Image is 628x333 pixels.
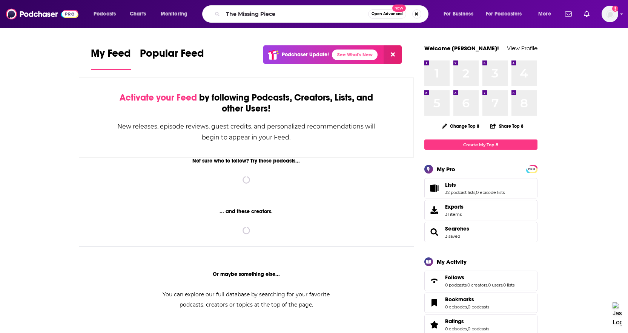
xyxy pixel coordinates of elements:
[91,47,131,70] a: My Feed
[79,271,414,277] div: Or maybe something else...
[445,296,489,303] a: Bookmarks
[602,6,618,22] span: Logged in as RebRoz5
[161,9,187,19] span: Monitoring
[602,6,618,22] img: User Profile
[427,227,442,237] a: Searches
[445,212,464,217] span: 31 items
[438,8,483,20] button: open menu
[445,304,467,310] a: 0 episodes
[445,274,514,281] a: Follows
[209,5,436,23] div: Search podcasts, credits, & more...
[427,183,442,194] a: Lists
[476,190,505,195] a: 0 episode lists
[445,203,464,210] span: Exports
[155,8,197,20] button: open menu
[445,234,460,239] a: 3 saved
[427,297,442,308] a: Bookmarks
[444,9,473,19] span: For Business
[427,276,442,286] a: Follows
[445,181,505,188] a: Lists
[424,45,499,52] a: Welcome [PERSON_NAME]!
[602,6,618,22] button: Show profile menu
[437,166,455,173] div: My Pro
[117,121,376,143] div: New releases, episode reviews, guest credits, and personalized recommendations will begin to appe...
[467,326,468,331] span: ,
[468,326,489,331] a: 0 podcasts
[581,8,593,20] a: Show notifications dropdown
[467,282,487,288] a: 0 creators
[502,282,503,288] span: ,
[468,304,489,310] a: 0 podcasts
[79,208,414,215] div: ... and these creators.
[445,190,475,195] a: 32 podcast lists
[332,50,378,60] a: See What's New
[445,326,467,331] a: 0 episodes
[533,8,560,20] button: open menu
[120,92,197,103] span: Activate your Feed
[94,9,116,19] span: Podcasts
[130,9,146,19] span: Charts
[467,304,468,310] span: ,
[427,319,442,330] a: Ratings
[445,318,464,325] span: Ratings
[368,9,406,19] button: Open AdvancedNew
[445,318,489,325] a: Ratings
[125,8,150,20] a: Charts
[117,92,376,114] div: by following Podcasts, Creators, Lists, and other Users!
[437,258,467,265] div: My Activity
[282,51,329,58] p: Podchaser Update!
[507,45,537,52] a: View Profile
[538,9,551,19] span: More
[527,166,536,172] span: PRO
[503,282,514,288] a: 0 lists
[445,225,469,232] a: Searches
[486,9,522,19] span: For Podcasters
[424,178,537,198] span: Lists
[612,6,618,12] svg: Add a profile image
[424,139,537,150] a: Create My Top 8
[372,12,403,16] span: Open Advanced
[488,282,502,288] a: 0 users
[445,282,467,288] a: 0 podcasts
[490,119,524,133] button: Share Top 8
[140,47,204,64] span: Popular Feed
[6,7,78,21] img: Podchaser - Follow, Share and Rate Podcasts
[392,5,406,12] span: New
[79,158,414,164] div: Not sure who to follow? Try these podcasts...
[527,166,536,172] a: PRO
[427,205,442,215] span: Exports
[438,121,484,131] button: Change Top 8
[140,47,204,70] a: Popular Feed
[154,290,339,310] div: You can explore our full database by searching for your favorite podcasts, creators or topics at ...
[88,8,126,20] button: open menu
[445,274,464,281] span: Follows
[445,296,474,303] span: Bookmarks
[424,271,537,291] span: Follows
[424,293,537,313] span: Bookmarks
[223,8,368,20] input: Search podcasts, credits, & more...
[445,181,456,188] span: Lists
[424,222,537,242] span: Searches
[467,282,467,288] span: ,
[562,8,575,20] a: Show notifications dropdown
[481,8,533,20] button: open menu
[91,47,131,64] span: My Feed
[424,200,537,220] a: Exports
